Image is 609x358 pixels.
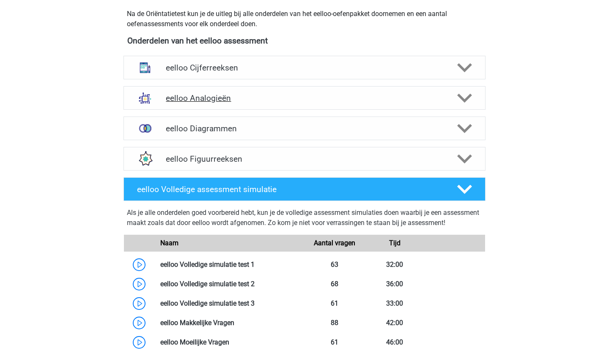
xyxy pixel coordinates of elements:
div: Na de Oriëntatietest kun je de uitleg bij alle onderdelen van het eelloo-oefenpakket doornemen en... [123,9,486,29]
h4: Onderdelen van het eelloo assessment [127,36,482,46]
img: figuurreeksen [134,148,156,170]
a: cijferreeksen eelloo Cijferreeksen [120,56,489,79]
img: analogieen [134,87,156,109]
div: eelloo Volledige simulatie test 2 [154,279,304,289]
h4: eelloo Volledige assessment simulatie [137,184,443,194]
h4: eelloo Diagrammen [166,124,443,133]
div: Als je alle onderdelen goed voorbereid hebt, kun je de volledige assessment simulaties doen waarb... [127,208,482,231]
div: Naam [154,238,304,248]
a: analogieen eelloo Analogieën [120,86,489,110]
a: venn diagrammen eelloo Diagrammen [120,117,489,140]
div: eelloo Volledige simulatie test 1 [154,260,304,270]
div: Aantal vragen [304,238,365,248]
a: figuurreeksen eelloo Figuurreeksen [120,147,489,171]
h4: eelloo Figuurreeksen [166,154,443,164]
a: eelloo Volledige assessment simulatie [120,177,489,201]
h4: eelloo Analogieën [166,93,443,103]
img: venn diagrammen [134,117,156,139]
div: eelloo Makkelijke Vragen [154,318,304,328]
div: Tijd [365,238,425,248]
div: eelloo Volledige simulatie test 3 [154,298,304,309]
div: eelloo Moeilijke Vragen [154,337,304,347]
h4: eelloo Cijferreeksen [166,63,443,73]
img: cijferreeksen [134,57,156,79]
